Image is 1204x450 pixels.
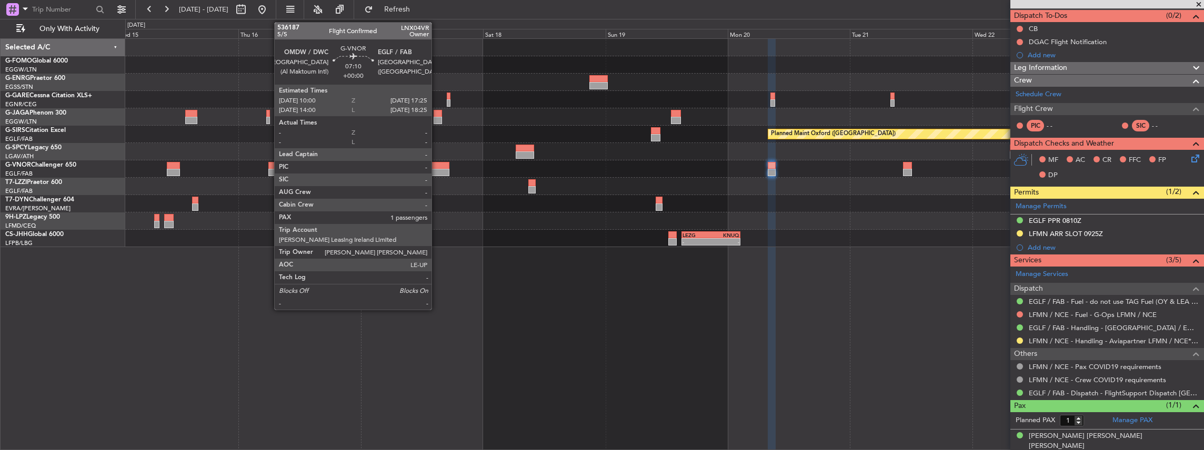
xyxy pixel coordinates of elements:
span: Dispatch Checks and Weather [1014,138,1114,150]
a: G-FOMOGlobal 6000 [5,58,68,64]
a: EGLF / FAB - Fuel - do not use TAG Fuel (OY & LEA only) EGLF / FAB [1029,297,1199,306]
span: G-VNOR [5,162,31,168]
div: Wed 22 [972,29,1095,38]
div: Mon 20 [728,29,850,38]
button: Refresh [359,1,423,18]
span: G-ENRG [5,75,30,81]
div: Fri 17 [361,29,483,38]
div: KNUQ [711,232,739,238]
a: LFMN / NCE - Pax COVID19 requirements [1029,362,1161,371]
span: Pax [1014,400,1026,412]
a: EGNR/CEG [5,100,37,108]
span: Leg Information [1014,62,1067,74]
div: - - [1047,121,1070,130]
div: - [683,239,711,245]
div: CB [1029,24,1038,33]
label: Planned PAX [1016,415,1055,426]
span: AC [1076,155,1085,166]
div: SIC [1132,120,1149,131]
a: EGGW/LTN [5,66,37,74]
a: Manage Permits [1016,201,1067,212]
div: PIC [1027,120,1044,131]
a: G-VNORChallenger 650 [5,162,76,168]
span: FP [1158,155,1166,166]
div: - [711,239,739,245]
div: LEZG [683,232,711,238]
span: [DATE] - [DATE] [179,5,228,14]
a: G-JAGAPhenom 300 [5,110,66,116]
span: CS-JHH [5,231,28,238]
span: G-JAGA [5,110,29,116]
div: Sun 19 [606,29,728,38]
span: Dispatch [1014,283,1043,295]
div: - - [1152,121,1176,130]
span: (1/1) [1166,400,1181,411]
a: G-SPCYLegacy 650 [5,145,62,151]
span: (3/5) [1166,254,1181,265]
a: EGLF/FAB [5,187,33,195]
div: [DATE] [127,21,145,30]
a: Manage Services [1016,269,1068,280]
span: (0/2) [1166,10,1181,21]
a: LGAV/ATH [5,152,34,160]
span: DP [1048,170,1058,181]
a: EGSS/STN [5,83,33,91]
button: Only With Activity [12,21,114,37]
div: Sat 18 [483,29,605,38]
a: LFMN / NCE - Crew COVID19 requirements [1029,375,1166,384]
span: G-SPCY [5,145,28,151]
a: LFMN / NCE - Handling - Aviapartner LFMN / NCE*****MY HANDLING**** [1029,336,1199,345]
span: Only With Activity [27,25,111,33]
span: G-FOMO [5,58,32,64]
a: EVRA/[PERSON_NAME] [5,204,71,212]
a: G-GARECessna Citation XLS+ [5,93,92,99]
span: Crew [1014,75,1032,87]
span: T7-LZZI [5,179,27,186]
span: Refresh [375,6,419,13]
div: Add new [1028,243,1199,252]
span: 9H-LPZ [5,214,26,220]
span: Services [1014,254,1041,267]
a: LFMN / NCE - Fuel - G-Ops LFMN / NCE [1029,310,1157,319]
span: CR [1102,155,1111,166]
a: G-SIRSCitation Excel [5,127,66,134]
div: Thu 16 [238,29,360,38]
a: LFPB/LBG [5,239,33,247]
a: G-ENRGPraetor 600 [5,75,65,81]
div: EGLF PPR 0810Z [1029,216,1081,225]
a: CS-JHHGlobal 6000 [5,231,64,238]
span: FFC [1129,155,1141,166]
div: Add new [1028,50,1199,59]
div: Planned Maint Oxford ([GEOGRAPHIC_DATA]) [771,126,896,142]
div: LFMN ARR SLOT 0925Z [1029,229,1103,238]
span: T7-DYN [5,197,29,203]
input: Trip Number [32,2,93,17]
a: T7-LZZIPraetor 600 [5,179,62,186]
a: LFMD/CEQ [5,222,36,230]
a: EGLF / FAB - Handling - [GEOGRAPHIC_DATA] / EGLF / FAB [1029,323,1199,332]
span: Flight Crew [1014,103,1053,115]
a: EGLF/FAB [5,135,33,143]
a: Schedule Crew [1016,89,1061,100]
a: Manage PAX [1112,415,1152,426]
a: EGGW/LTN [5,118,37,126]
a: T7-DYNChallenger 604 [5,197,74,203]
span: Permits [1014,187,1039,199]
div: DGAC Flight Notification [1029,37,1107,46]
div: Wed 15 [116,29,238,38]
span: G-GARE [5,93,29,99]
div: Tue 21 [850,29,972,38]
span: Others [1014,348,1037,360]
a: 9H-LPZLegacy 500 [5,214,60,220]
span: MF [1048,155,1058,166]
span: (1/2) [1166,186,1181,197]
a: EGLF/FAB [5,170,33,178]
span: G-SIRS [5,127,25,134]
span: Dispatch To-Dos [1014,10,1067,22]
a: EGLF / FAB - Dispatch - FlightSupport Dispatch [GEOGRAPHIC_DATA] [1029,388,1199,397]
